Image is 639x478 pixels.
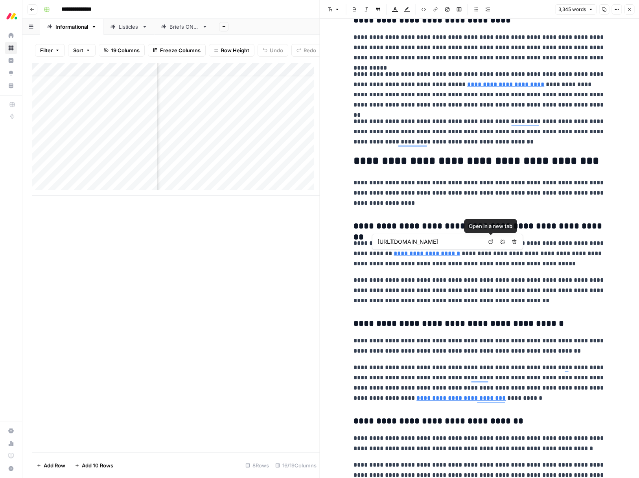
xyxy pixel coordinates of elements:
[209,44,254,57] button: Row Height
[5,437,17,450] a: Usage
[555,4,597,15] button: 3,345 words
[160,46,201,54] span: Freeze Columns
[5,79,17,92] a: Your Data
[44,461,65,469] span: Add Row
[5,450,17,462] a: Learning Hub
[32,459,70,472] button: Add Row
[304,46,316,54] span: Redo
[35,44,65,57] button: Filter
[242,459,272,472] div: 8 Rows
[291,44,321,57] button: Redo
[40,46,53,54] span: Filter
[558,6,586,13] span: 3,345 words
[258,44,288,57] button: Undo
[154,19,214,35] a: Briefs ONLY
[103,19,154,35] a: Listicles
[5,6,17,26] button: Workspace: Monday.com
[73,46,83,54] span: Sort
[5,54,17,67] a: Insights
[5,462,17,475] button: Help + Support
[70,459,118,472] button: Add 10 Rows
[5,9,19,23] img: Monday.com Logo
[5,67,17,79] a: Opportunities
[5,425,17,437] a: Settings
[119,23,139,31] div: Listicles
[169,23,199,31] div: Briefs ONLY
[148,44,206,57] button: Freeze Columns
[40,19,103,35] a: Informational
[55,23,88,31] div: Informational
[111,46,140,54] span: 19 Columns
[270,46,283,54] span: Undo
[82,461,113,469] span: Add 10 Rows
[99,44,145,57] button: 19 Columns
[68,44,96,57] button: Sort
[272,459,320,472] div: 16/19 Columns
[5,42,17,54] a: Browse
[221,46,249,54] span: Row Height
[5,29,17,42] a: Home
